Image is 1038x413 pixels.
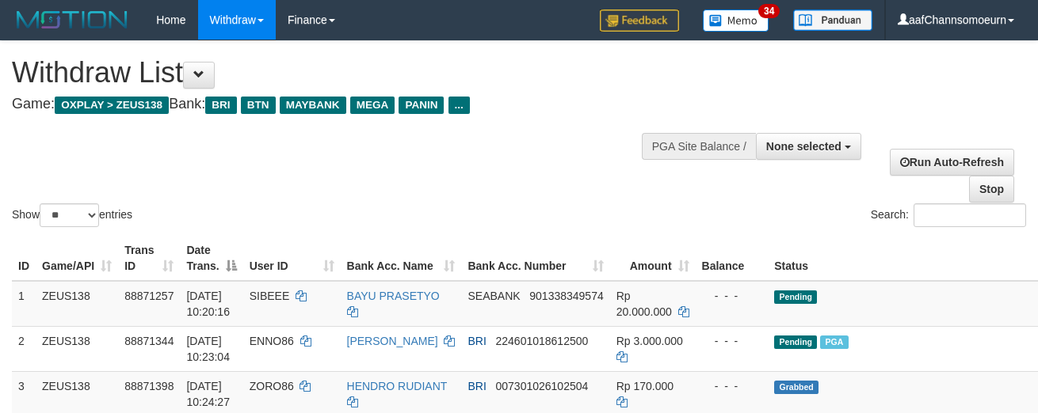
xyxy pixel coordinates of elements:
h4: Game: Bank: [12,97,676,112]
span: Marked by aafsolysreylen [820,335,848,349]
span: ZORO86 [250,380,294,392]
span: 34 [758,4,780,18]
img: Button%20Memo.svg [703,9,769,32]
img: Feedback.jpg [600,9,679,32]
input: Search: [914,203,1026,227]
span: ENNO86 [250,335,294,347]
span: BTN [241,97,276,114]
img: panduan.png [793,9,872,31]
span: Copy 007301026102504 to clipboard [495,380,588,392]
span: 88871344 [124,335,174,347]
span: SIBEEE [250,290,290,302]
span: Copy 224601018612500 to clipboard [495,335,588,347]
th: Balance [696,236,769,281]
th: User ID: activate to sort column ascending [243,236,341,281]
a: HENDRO RUDIANT [347,380,448,392]
td: 2 [12,326,36,371]
span: MAYBANK [280,97,346,114]
span: 88871257 [124,290,174,302]
th: Date Trans.: activate to sort column descending [180,236,242,281]
label: Search: [871,203,1026,227]
td: ZEUS138 [36,326,118,371]
span: Copy 901338349574 to clipboard [529,290,603,302]
td: ZEUS138 [36,281,118,327]
span: Grabbed [774,381,819,394]
div: PGA Site Balance / [642,133,756,160]
span: BRI [467,380,486,392]
a: BAYU PRASETYO [347,290,440,302]
span: SEABANK [467,290,520,302]
div: - - - [702,288,762,304]
th: ID [12,236,36,281]
a: [PERSON_NAME] [347,335,438,347]
span: ... [448,97,470,114]
button: None selected [756,133,861,160]
span: PANIN [399,97,444,114]
th: Bank Acc. Name: activate to sort column ascending [341,236,462,281]
span: Rp 170.000 [616,380,674,392]
span: [DATE] 10:24:27 [186,380,230,408]
span: BRI [205,97,236,114]
td: 1 [12,281,36,327]
span: Rp 3.000.000 [616,335,683,347]
span: None selected [766,140,841,153]
span: MEGA [350,97,395,114]
th: Amount: activate to sort column ascending [610,236,696,281]
th: Bank Acc. Number: activate to sort column ascending [461,236,609,281]
span: Pending [774,335,817,349]
label: Show entries [12,203,132,227]
a: Stop [969,176,1014,203]
span: Rp 20.000.000 [616,290,672,318]
a: Run Auto-Refresh [890,149,1014,176]
span: [DATE] 10:23:04 [186,335,230,363]
img: MOTION_logo.png [12,8,132,32]
select: Showentries [40,203,99,227]
h1: Withdraw List [12,57,676,89]
span: BRI [467,335,486,347]
span: OXPLAY > ZEUS138 [55,97,169,114]
span: Pending [774,290,817,304]
div: - - - [702,333,762,349]
th: Game/API: activate to sort column ascending [36,236,118,281]
span: 88871398 [124,380,174,392]
th: Trans ID: activate to sort column ascending [118,236,180,281]
div: - - - [702,378,762,394]
span: [DATE] 10:20:16 [186,290,230,318]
